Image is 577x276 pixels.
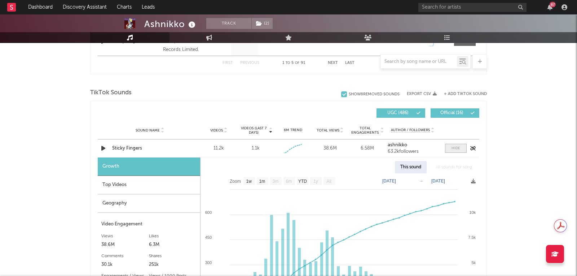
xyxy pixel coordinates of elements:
[388,143,407,147] strong: ashnikko
[101,232,149,241] div: Views
[469,210,476,215] text: 10k
[313,145,347,152] div: 38.6M
[391,128,430,133] span: Author / Followers
[101,252,149,260] div: Comments
[98,158,200,176] div: Growth
[326,179,331,184] text: All
[430,161,477,173] div: All sounds for song
[382,178,396,184] text: [DATE]
[101,241,149,249] div: 38.6M
[419,178,423,184] text: →
[351,126,380,135] span: Total Engagements
[381,59,457,65] input: Search by song name or URL
[259,179,265,184] text: 1m
[395,161,427,173] div: This sound
[136,128,160,133] span: Sound Name
[149,232,197,241] div: Likes
[239,126,268,135] span: Videos (last 7 days)
[112,145,188,152] a: Sticky Fingers
[98,176,200,194] div: Top Videos
[471,260,476,265] text: 5k
[317,128,339,133] span: Total Views
[418,3,527,12] input: Search for artists
[149,260,197,269] div: 251k
[251,18,273,29] span: ( 2 )
[407,92,437,96] button: Export CSV
[286,179,292,184] text: 6m
[431,108,479,118] button: Official(16)
[252,145,260,152] div: 1.1k
[98,194,200,213] div: Geography
[101,220,197,229] div: Video Engagement
[376,108,425,118] button: UGC(486)
[90,89,132,97] span: TikTok Sounds
[313,179,318,184] text: 1y
[230,179,241,184] text: Zoom
[205,260,212,265] text: 300
[550,2,556,7] div: 87
[205,235,212,240] text: 450
[298,179,307,184] text: YTD
[381,111,414,115] span: UGC ( 486 )
[149,241,197,249] div: 6.3M
[435,111,468,115] span: Official ( 16 )
[468,235,476,240] text: 7.5k
[252,18,273,29] button: (2)
[276,128,310,133] div: 6M Trend
[246,179,252,184] text: 1w
[149,252,197,260] div: Shares
[210,128,223,133] span: Videos
[437,92,487,96] button: + Add TikTok Sound
[206,18,251,29] button: Track
[431,178,445,184] text: [DATE]
[101,260,149,269] div: 30.1k
[351,145,384,152] div: 6.58M
[388,149,438,154] div: 63.2k followers
[205,210,212,215] text: 600
[388,143,438,148] a: ashnikko
[444,92,487,96] button: + Add TikTok Sound
[273,179,279,184] text: 3m
[202,145,235,152] div: 11.2k
[349,92,400,97] div: Show 8 Removed Sounds
[547,4,552,10] button: 87
[144,18,197,30] div: Ashnikko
